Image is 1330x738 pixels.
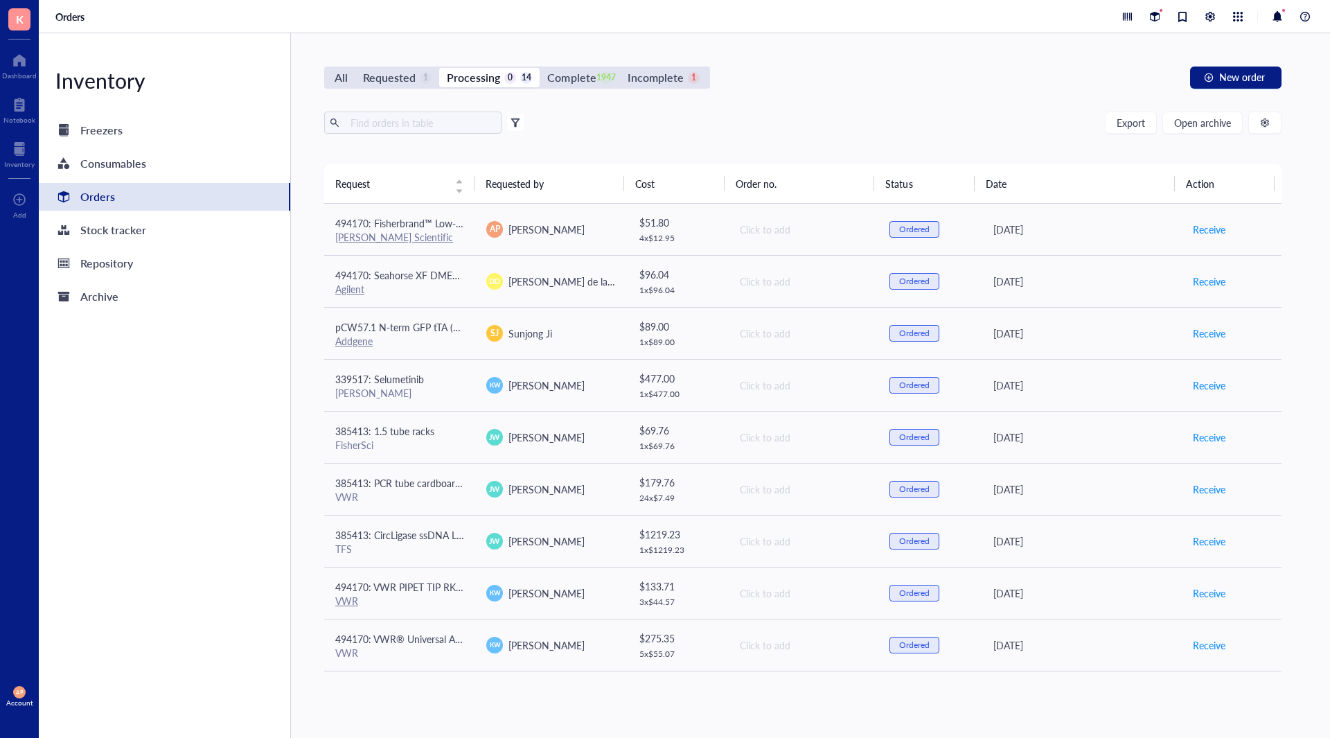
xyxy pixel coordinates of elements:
div: 1 [420,72,432,84]
div: $ 69.76 [639,423,717,438]
span: 494170: VWR PIPET TIP RKD FLTR LR ST 10 UL PK960 (0.1-10uL Tips) [335,580,642,594]
div: Inventory [4,160,35,168]
div: Add [13,211,26,219]
a: Notebook [3,94,35,124]
span: [PERSON_NAME] [508,534,585,548]
div: [DATE] [993,482,1170,497]
div: 1 x $ 1219.23 [639,545,717,556]
button: Receive [1192,426,1226,448]
span: Request [335,176,447,191]
div: $ 1219.23 [639,527,717,542]
div: $ 96.04 [639,267,717,282]
div: 5 x $ 55.07 [639,649,717,660]
button: Receive [1192,218,1226,240]
span: [PERSON_NAME] [508,482,585,496]
span: [PERSON_NAME] de la [PERSON_NAME] [508,274,686,288]
span: 494170: VWR® Universal Aerosol Filter Pipet Tips, Racked, Sterile, 100 - 1000 µl [335,632,681,646]
div: 1 x $ 69.76 [639,441,717,452]
td: Click to add [727,515,878,567]
th: Date [975,164,1175,203]
td: Click to add [727,567,878,619]
span: JW [489,536,500,547]
a: [PERSON_NAME] Scientific [335,230,453,244]
div: Click to add [740,638,867,653]
div: [DATE] [993,378,1170,393]
div: 3 x $ 44.57 [639,597,717,608]
button: Receive [1192,322,1226,344]
span: pCW57.1 N-term GFP tTA (Plasmid #107551) [335,320,530,334]
div: Ordered [899,276,930,287]
span: [PERSON_NAME] [508,638,585,652]
div: [DATE] [993,222,1170,237]
div: Inventory [39,67,290,94]
div: Stock tracker [80,220,146,240]
div: [DATE] [993,274,1170,289]
div: Click to add [740,378,867,393]
div: [DATE] [993,638,1170,653]
span: DD [489,276,500,287]
span: 385413: 1.5 tube racks [335,424,434,438]
th: Request [324,164,475,203]
div: Requested [363,68,416,87]
a: VWR [335,594,358,608]
div: 24 x $ 7.49 [639,493,717,504]
div: 1 x $ 96.04 [639,285,717,296]
div: Notebook [3,116,35,124]
div: [PERSON_NAME] [335,387,464,399]
div: [DATE] [993,534,1170,549]
th: Status [874,164,974,203]
div: Click to add [740,222,867,237]
button: Open archive [1162,112,1243,134]
div: $ 275.35 [639,631,717,646]
span: K [16,10,24,28]
span: JW [489,432,500,443]
span: Receive [1193,534,1225,549]
button: Receive [1192,478,1226,500]
div: Repository [80,254,133,273]
button: Receive [1192,634,1226,656]
button: Export [1105,112,1157,134]
span: JW [489,484,500,495]
div: Ordered [899,640,930,651]
span: Open archive [1174,117,1231,128]
a: Agilent [335,282,364,296]
a: Repository [39,249,290,277]
th: Cost [624,164,724,203]
div: segmented control [324,67,710,89]
div: Ordered [899,484,930,495]
button: Receive [1192,374,1226,396]
div: $ 179.76 [639,475,717,490]
span: [PERSON_NAME] [508,222,585,236]
span: Sunjong Ji [508,326,552,340]
div: Ordered [899,328,930,339]
span: KW [489,640,500,650]
div: Incomplete [628,68,684,87]
div: FisherSci [335,439,464,451]
div: [DATE] [993,326,1170,341]
span: KW [489,588,500,598]
span: New order [1219,71,1265,82]
button: Receive [1192,270,1226,292]
div: Dashboard [2,71,37,80]
a: Inventory [4,138,35,168]
th: Action [1175,164,1275,203]
div: 1 [688,72,700,84]
div: All [335,68,348,87]
a: Stock tracker [39,216,290,244]
div: TFS [335,543,464,555]
button: Receive [1192,582,1226,604]
td: Click to add [727,619,878,671]
a: Consumables [39,150,290,177]
span: [PERSON_NAME] [508,586,585,600]
div: Ordered [899,432,930,443]
a: Orders [39,183,290,211]
div: [DATE] [993,430,1170,445]
td: Click to add [727,359,878,411]
div: 1 x $ 477.00 [639,389,717,400]
div: $ 477.00 [639,371,717,386]
div: VWR [335,491,464,503]
span: AP [16,689,23,695]
span: Receive [1193,586,1225,601]
div: Click to add [740,534,867,549]
a: Dashboard [2,49,37,80]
